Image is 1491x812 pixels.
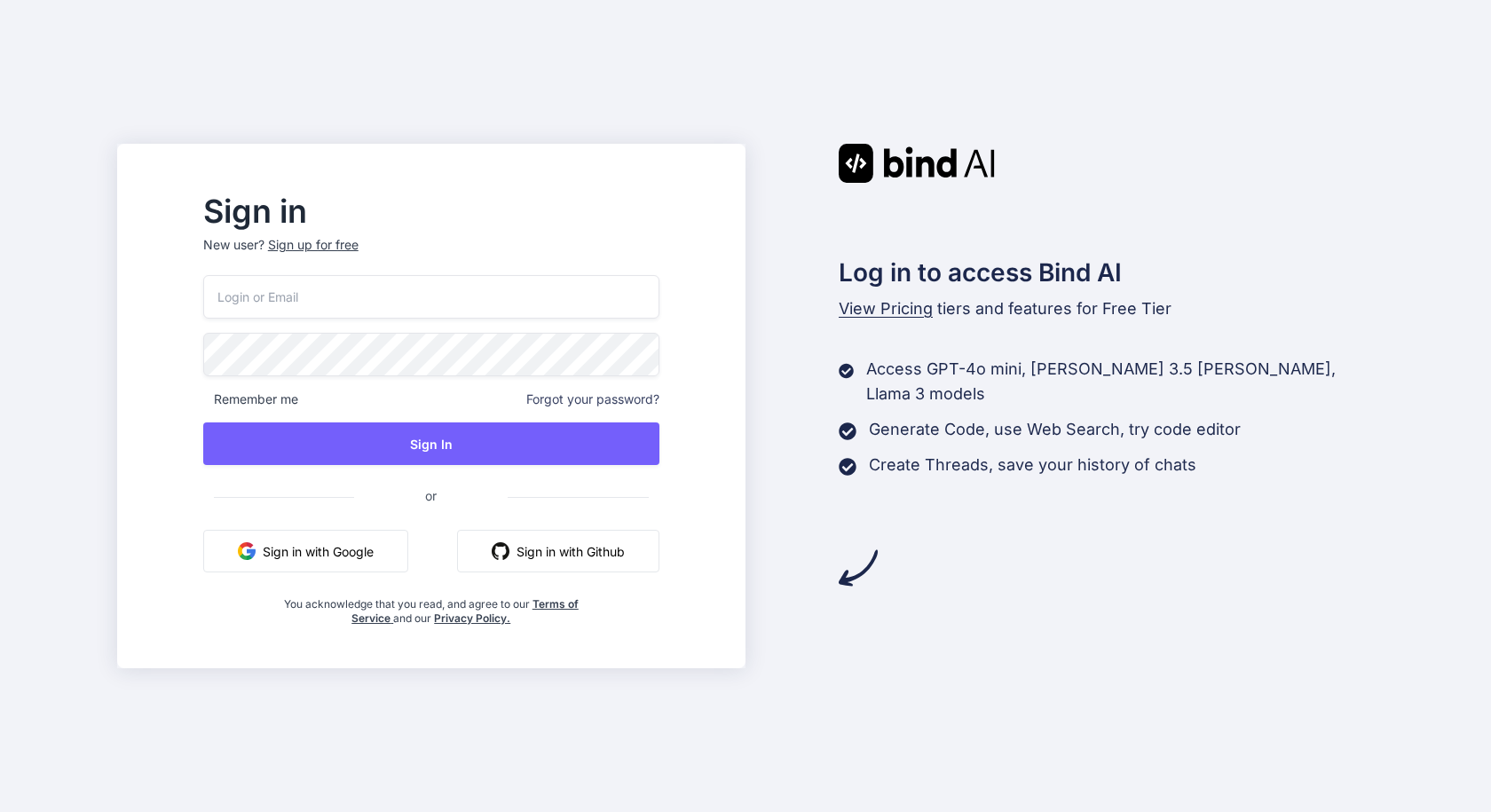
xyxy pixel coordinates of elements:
button: Sign in with Github [457,530,659,572]
img: Bind AI logo [839,144,995,183]
p: Generate Code, use Web Search, try code editor [869,417,1241,442]
button: Sign in with Google [203,530,408,572]
img: arrow [839,548,878,587]
span: or [354,474,508,517]
img: github [492,542,509,560]
img: google [238,542,256,560]
a: Privacy Policy. [434,611,510,625]
p: Access GPT-4o mini, [PERSON_NAME] 3.5 [PERSON_NAME], Llama 3 models [866,357,1374,406]
h2: Sign in [203,197,659,225]
p: Create Threads, save your history of chats [869,453,1196,477]
p: tiers and features for Free Tier [839,296,1375,321]
span: Forgot your password? [526,390,659,408]
h2: Log in to access Bind AI [839,254,1375,291]
a: Terms of Service [351,597,579,625]
div: You acknowledge that you read, and agree to our and our [279,587,583,626]
input: Login or Email [203,275,659,319]
span: Remember me [203,390,298,408]
button: Sign In [203,422,659,465]
div: Sign up for free [268,236,359,254]
p: New user? [203,236,659,275]
span: View Pricing [839,299,933,318]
